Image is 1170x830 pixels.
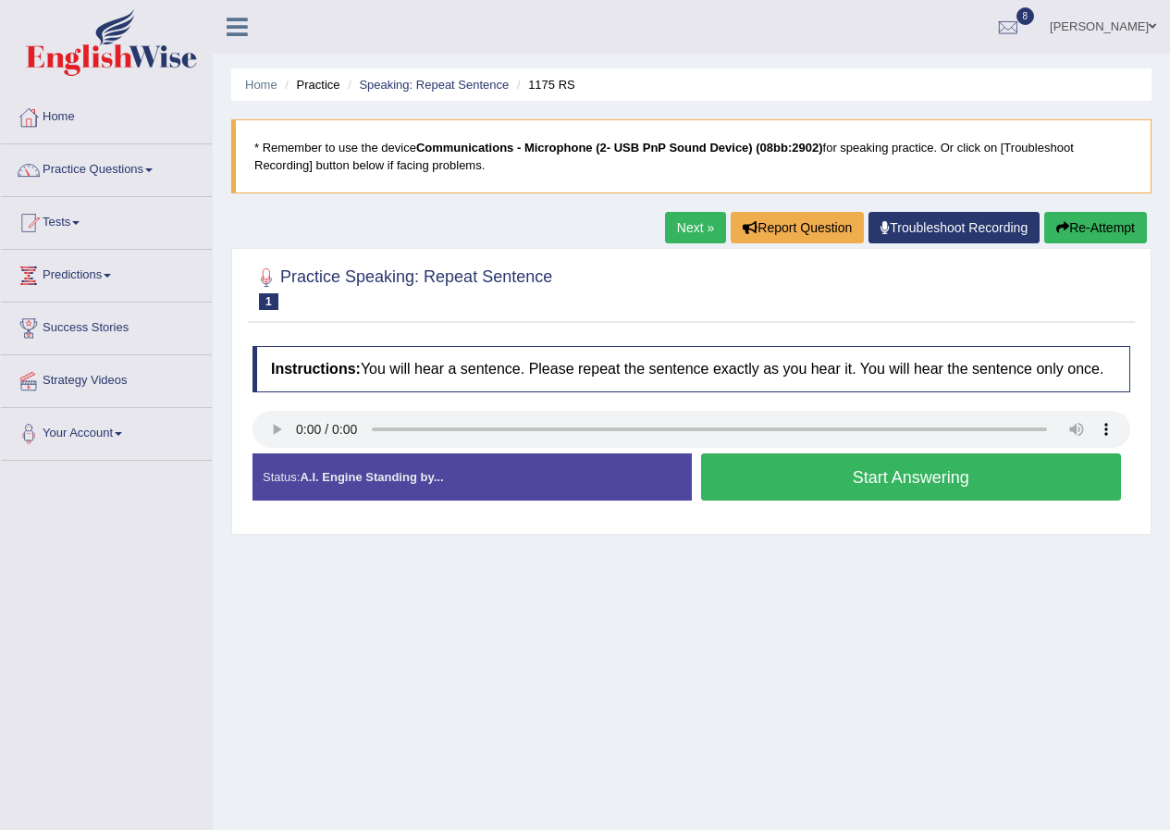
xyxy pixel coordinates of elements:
button: Report Question [731,212,864,243]
h2: Practice Speaking: Repeat Sentence [252,264,552,310]
li: 1175 RS [512,76,575,93]
a: Strategy Videos [1,355,212,402]
button: Re-Attempt [1044,212,1147,243]
a: Home [1,92,212,138]
blockquote: * Remember to use the device for speaking practice. Or click on [Troubleshoot Recording] button b... [231,119,1152,193]
a: Tests [1,197,212,243]
span: 8 [1016,7,1035,25]
a: Predictions [1,250,212,296]
button: Start Answering [701,453,1122,501]
div: Status: [252,453,692,501]
h4: You will hear a sentence. Please repeat the sentence exactly as you hear it. You will hear the se... [252,346,1130,392]
b: Communications - Microphone (2- USB PnP Sound Device) (08bb:2902) [416,141,823,155]
a: Your Account [1,408,212,454]
a: Speaking: Repeat Sentence [359,78,509,92]
b: Instructions: [271,361,361,377]
a: Troubleshoot Recording [868,212,1040,243]
span: 1 [259,293,278,310]
a: Home [245,78,277,92]
li: Practice [280,76,339,93]
a: Next » [665,212,726,243]
strong: A.I. Engine Standing by... [300,470,443,484]
a: Success Stories [1,303,212,349]
a: Practice Questions [1,144,212,191]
